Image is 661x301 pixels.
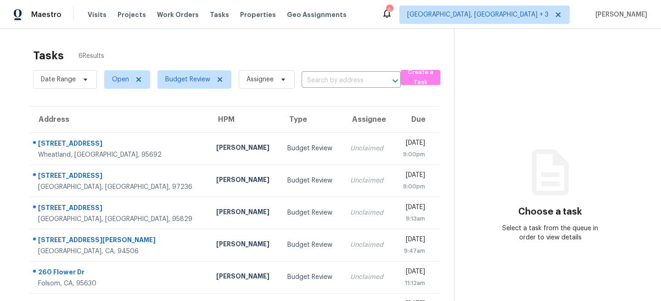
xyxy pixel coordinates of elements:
th: Assignee [343,107,393,132]
span: Open [112,75,129,84]
div: [GEOGRAPHIC_DATA], [GEOGRAPHIC_DATA], 95829 [38,215,202,224]
div: Unclaimed [350,144,386,153]
div: [PERSON_NAME] [216,272,273,283]
div: [STREET_ADDRESS] [38,203,202,215]
span: Create a Task [405,67,436,88]
div: [DATE] [401,170,425,182]
div: Unclaimed [350,240,386,250]
span: 6 Results [78,51,104,61]
span: Assignee [246,75,274,84]
div: [STREET_ADDRESS] [38,139,202,150]
th: Due [393,107,439,132]
div: 260 Flower Dr [38,267,202,279]
div: [DATE] [401,138,425,150]
div: [DATE] [401,203,425,214]
span: Work Orders [157,10,199,19]
div: [STREET_ADDRESS][PERSON_NAME] [38,235,202,247]
div: 9:47am [401,246,425,256]
div: [STREET_ADDRESS] [38,171,202,182]
div: Wheatland, [GEOGRAPHIC_DATA], 95692 [38,150,202,159]
div: 9:00pm [401,182,425,191]
span: Date Range [41,75,76,84]
th: Type [280,107,343,132]
div: Unclaimed [350,176,386,185]
div: [GEOGRAPHIC_DATA], CA, 94506 [38,247,202,256]
span: [PERSON_NAME] [592,10,647,19]
div: Folsom, CA, 95630 [38,279,202,288]
input: Search by address [302,74,375,88]
div: [GEOGRAPHIC_DATA], [GEOGRAPHIC_DATA], 97236 [38,182,202,192]
button: Open [389,74,402,87]
div: 6 [386,6,392,15]
div: 9:00pm [401,150,425,159]
span: Projects [118,10,146,19]
div: [DATE] [401,267,425,278]
div: Unclaimed [350,208,386,217]
div: Budget Review [287,273,336,282]
th: Address [29,107,209,132]
div: [PERSON_NAME] [216,207,273,219]
div: [PERSON_NAME] [216,239,273,251]
div: Budget Review [287,144,336,153]
th: HPM [209,107,280,132]
h2: Tasks [33,51,64,60]
div: 9:13am [401,214,425,223]
div: Select a task from the queue in order to view details [502,224,598,242]
div: Budget Review [287,240,336,250]
span: Visits [88,10,106,19]
div: Unclaimed [350,273,386,282]
div: [PERSON_NAME] [216,175,273,187]
span: Maestro [31,10,62,19]
button: Create a Task [401,70,440,85]
div: 11:12am [401,278,425,288]
div: [DATE] [401,235,425,246]
span: [GEOGRAPHIC_DATA], [GEOGRAPHIC_DATA] + 3 [407,10,549,19]
div: Budget Review [287,176,336,185]
span: Geo Assignments [287,10,347,19]
span: Properties [240,10,276,19]
div: [PERSON_NAME] [216,143,273,154]
span: Tasks [210,11,229,18]
div: Budget Review [287,208,336,217]
h3: Choose a task [518,207,582,216]
span: Budget Review [165,75,210,84]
